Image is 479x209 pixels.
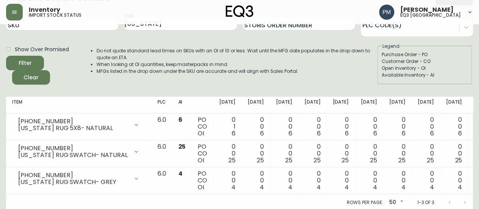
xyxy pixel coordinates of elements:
[276,116,292,137] div: 0 0
[373,129,377,138] span: 6
[332,170,349,191] div: 0 0
[178,115,182,124] span: 6
[219,170,236,191] div: 0 0
[288,183,292,192] span: 4
[446,170,462,191] div: 0 0
[276,170,292,191] div: 0 0
[270,97,298,113] th: [DATE]
[248,170,264,191] div: 0 0
[18,179,129,185] div: [US_STATE] RUG SWATCH- GREY
[19,58,32,68] div: Filter
[401,183,406,192] span: 4
[455,156,462,165] span: 25
[418,143,434,164] div: 0 0
[198,143,207,164] div: PO CO
[458,129,462,138] span: 6
[398,156,406,165] span: 25
[383,97,412,113] th: [DATE]
[389,143,406,164] div: 0 0
[219,143,236,164] div: 0 0
[6,56,44,70] button: Filter
[242,97,270,113] th: [DATE]
[276,143,292,164] div: 0 0
[400,13,461,17] h5: eq3 [GEOGRAPHIC_DATA]
[412,97,440,113] th: [DATE]
[198,156,204,165] span: OI
[446,143,462,164] div: 0 0
[12,70,50,85] button: Clear
[97,61,377,68] li: When looking at OI quantities, keep masterpacks in mind.
[15,46,69,53] span: Show Over Promised
[29,13,81,17] h5: import stock status
[248,116,264,137] div: 0 0
[304,170,321,191] div: 0 0
[313,156,320,165] span: 25
[458,183,462,192] span: 4
[402,129,406,138] span: 6
[178,142,186,151] span: 25
[361,170,377,191] div: 0 0
[228,156,236,165] span: 25
[198,116,207,137] div: PO CO
[232,129,236,138] span: 6
[97,47,377,61] li: Do not quote standard lead times on SKUs with an OI of 10 or less. Wait until the MFG date popula...
[12,170,145,187] div: [PHONE_NUMBER][US_STATE] RUG SWATCH- GREY
[248,143,264,164] div: 0 0
[345,129,349,138] span: 6
[361,143,377,164] div: 0 0
[12,143,145,160] div: [PHONE_NUMBER][US_STATE] RUG SWATCH- NATURAL
[289,129,292,138] span: 6
[345,183,349,192] span: 4
[18,145,129,152] div: [PHONE_NUMBER]
[12,116,145,133] div: [PHONE_NUMBER][US_STATE] RUG 5X8- NATURAL
[446,116,462,137] div: 0 0
[18,125,129,132] div: [US_STATE] RUG 5X8- NATURAL
[198,170,207,191] div: PO CO
[18,152,129,159] div: [US_STATE] RUG SWATCH- NATURAL
[342,156,349,165] span: 25
[417,199,434,206] p: 1-3 of 3
[382,72,468,79] div: Available Inventory - AI
[355,97,383,113] th: [DATE]
[316,183,320,192] span: 4
[332,116,349,137] div: 0 0
[386,196,405,209] div: 50
[332,143,349,164] div: 0 0
[382,51,468,58] div: Purchase Order - PO
[389,116,406,137] div: 0 0
[285,156,292,165] span: 25
[298,97,327,113] th: [DATE]
[373,183,377,192] span: 4
[6,97,151,113] th: Item
[426,156,434,165] span: 25
[18,118,129,125] div: [PHONE_NUMBER]
[361,116,377,137] div: 0 0
[257,156,264,165] span: 25
[304,116,321,137] div: 0 0
[260,129,264,138] span: 6
[382,58,468,65] div: Customer Order - CO
[172,97,192,113] th: AI
[198,129,204,138] span: OI
[382,65,468,72] div: Open Inventory - OI
[18,172,129,179] div: [PHONE_NUMBER]
[29,7,60,13] span: Inventory
[418,170,434,191] div: 0 0
[379,5,394,20] img: 0a7c5790205149dfd4c0ba0a3a48f705
[429,183,434,192] span: 4
[304,143,321,164] div: 0 0
[347,199,383,206] p: Rows per page:
[389,170,406,191] div: 0 0
[97,68,377,75] li: MFGs listed in the drop down under the SKU are accurate and will align with Sales Portal.
[151,113,172,140] td: 6.0
[213,97,242,113] th: [DATE]
[370,156,377,165] span: 25
[231,183,236,192] span: 4
[151,140,172,167] td: 6.0
[418,116,434,137] div: 0 0
[219,116,236,137] div: 0 1
[382,43,400,50] legend: Legend
[326,97,355,113] th: [DATE]
[400,7,454,13] span: [PERSON_NAME]
[260,183,264,192] span: 4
